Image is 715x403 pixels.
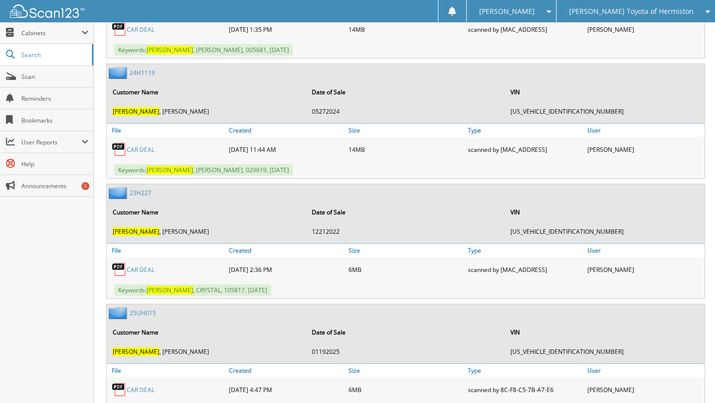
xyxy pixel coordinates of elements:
td: , [PERSON_NAME] [108,223,306,240]
a: Created [226,364,346,377]
span: [PERSON_NAME] [479,8,535,14]
div: 6MB [346,260,466,279]
div: 1 [81,182,89,190]
div: scanned by [MAC_ADDRESS] [465,19,585,39]
td: 05272024 [307,103,505,120]
a: Size [346,244,466,257]
a: File [107,244,226,257]
span: [PERSON_NAME] [113,107,159,116]
a: 25UH015 [130,309,156,317]
img: folder2.png [109,67,130,79]
th: VIN [505,202,704,222]
img: PDF.png [112,262,127,277]
a: Type [465,244,585,257]
td: [US_VEHICLE_IDENTIFICATION_NUMBER] [505,223,704,240]
th: VIN [505,82,704,102]
th: VIN [505,322,704,342]
div: [PERSON_NAME] [585,19,705,39]
div: [DATE] 2:36 PM [226,260,346,279]
img: folder2.png [109,307,130,319]
span: Cabinets [21,29,81,37]
a: CAR DEAL [127,25,154,34]
span: [PERSON_NAME] [146,286,193,294]
a: Created [226,124,346,137]
a: CAR DEAL [127,145,154,154]
th: Customer Name [108,322,306,342]
a: Created [226,244,346,257]
span: Bookmarks [21,116,88,125]
div: scanned by [MAC_ADDRESS] [465,139,585,159]
span: User Reports [21,138,81,146]
th: Date of Sale [307,82,505,102]
td: 12212022 [307,223,505,240]
a: 24H1119 [130,68,155,77]
a: Size [346,124,466,137]
div: [PERSON_NAME] [585,260,705,279]
th: Date of Sale [307,202,505,222]
a: Type [465,124,585,137]
a: User [585,364,705,377]
span: [PERSON_NAME] [113,227,159,236]
td: [US_VEHICLE_IDENTIFICATION_NUMBER] [505,103,704,120]
div: 14MB [346,139,466,159]
div: scanned by 8C-F8-C5-7B-A7-E6 [465,380,585,400]
div: [DATE] 11:44 AM [226,139,346,159]
span: Scan [21,72,88,81]
span: Reminders [21,94,88,103]
span: [PERSON_NAME] [113,347,159,356]
span: Keywords: , [PERSON_NAME], 005681, [DATE] [114,44,293,56]
span: [PERSON_NAME] [146,46,193,54]
span: Search [21,51,87,59]
img: PDF.png [112,142,127,157]
span: [PERSON_NAME] [146,166,193,174]
div: [DATE] 4:47 PM [226,380,346,400]
td: , [PERSON_NAME] [108,343,306,360]
span: Help [21,160,88,168]
td: 01192025 [307,343,505,360]
a: File [107,124,226,137]
img: scan123-logo-white.svg [10,4,84,18]
a: File [107,364,226,377]
a: User [585,124,705,137]
th: Date of Sale [307,322,505,342]
img: folder2.png [109,187,130,199]
a: Size [346,364,466,377]
div: 6MB [346,380,466,400]
a: CAR DEAL [127,266,154,274]
th: Customer Name [108,202,306,222]
div: scanned by [MAC_ADDRESS] [465,260,585,279]
div: [PERSON_NAME] [585,380,705,400]
a: CAR DEAL [127,386,154,394]
img: PDF.png [112,22,127,37]
td: , [PERSON_NAME] [108,103,306,120]
div: [DATE] 1:35 PM [226,19,346,39]
a: 23H227 [130,189,151,197]
div: [PERSON_NAME] [585,139,705,159]
div: 14MB [346,19,466,39]
img: PDF.png [112,382,127,397]
span: Announcements [21,182,88,190]
th: Customer Name [108,82,306,102]
span: Keywords: , CRYSTAL, 105817, [DATE] [114,284,271,296]
a: User [585,244,705,257]
span: [PERSON_NAME] Toyota of Hermiston [569,8,694,14]
a: Type [465,364,585,377]
td: [US_VEHICLE_IDENTIFICATION_NUMBER] [505,343,704,360]
span: Keywords: , [PERSON_NAME], 029619, [DATE] [114,164,293,176]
